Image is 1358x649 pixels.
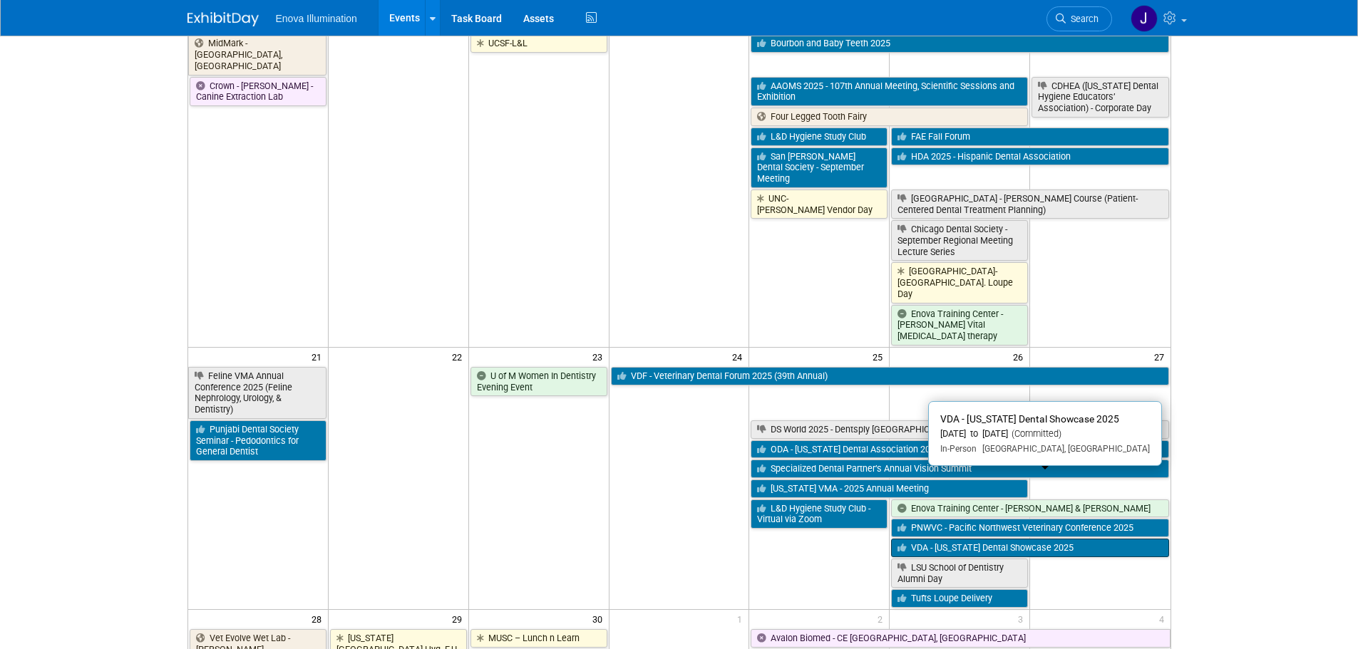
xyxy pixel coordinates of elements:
[891,559,1028,588] a: LSU School of Dentistry Alumni Day
[470,367,607,396] a: U of M Women In Dentistry Evening Event
[751,499,888,529] a: L&D Hygiene Study Club - Virtual via Zoom
[190,77,326,106] a: Crown - [PERSON_NAME] - Canine Extraction Lab
[188,367,326,419] a: Feline VMA Annual Conference 2025 (Feline Nephrology, Urology, & Dentistry)
[591,610,609,628] span: 30
[1017,610,1029,628] span: 3
[751,108,1028,126] a: Four Legged Tooth Fairy
[891,147,1168,166] a: HDA 2025 - Hispanic Dental Association
[470,34,607,53] a: UCSF-L&L
[1046,6,1112,31] a: Search
[451,348,468,365] span: 22
[940,413,1119,425] span: VDA - [US_STATE] Dental Showcase 2025
[751,77,1028,106] a: AAOMS 2025 - 107th Annual Meeting, Scientific Sessions and Exhibition
[871,348,889,365] span: 25
[731,348,749,365] span: 24
[876,610,889,628] span: 2
[891,305,1028,346] a: Enova Training Center - [PERSON_NAME] Vital [MEDICAL_DATA] therapy
[188,34,326,75] a: MidMark - [GEOGRAPHIC_DATA], [GEOGRAPHIC_DATA]
[891,220,1028,261] a: Chicago Dental Society - September Regional Meeting Lecture Series
[891,128,1168,146] a: FAE Fall Forum
[940,428,1150,440] div: [DATE] to [DATE]
[611,367,1169,385] a: VDF - Veterinary Dental Forum 2025 (39th Annual)
[751,147,888,188] a: San [PERSON_NAME] Dental Society - September Meeting
[751,460,1168,478] a: Specialized Dental Partner’s Annual Vision Summit
[310,610,328,628] span: 28
[891,262,1028,303] a: [GEOGRAPHIC_DATA]-[GEOGRAPHIC_DATA]. Loupe Day
[891,519,1168,537] a: PNWVC - Pacific Northwest Veterinary Conference 2025
[751,479,1028,498] a: [US_STATE] VMA - 2025 Annual Meeting
[751,189,888,219] a: UNC-[PERSON_NAME] Vendor Day
[187,12,259,26] img: ExhibitDay
[451,610,468,628] span: 29
[470,629,607,648] a: MUSC – Lunch n Learn
[1032,77,1168,118] a: CDHEA ([US_STATE] Dental Hygiene Educators’ Association) - Corporate Day
[591,348,609,365] span: 23
[276,13,357,24] span: Enova Illumination
[1012,348,1029,365] span: 26
[310,348,328,365] span: 21
[891,499,1168,518] a: Enova Training Center - [PERSON_NAME] & [PERSON_NAME]
[751,440,1168,459] a: ODA - [US_STATE] Dental Association 2025
[1131,5,1158,32] img: Joe Werner
[1158,610,1171,628] span: 4
[891,589,1028,608] a: Tufts Loupe Delivery
[751,629,1170,648] a: Avalon Biomed - CE [GEOGRAPHIC_DATA], [GEOGRAPHIC_DATA]
[736,610,749,628] span: 1
[751,128,888,146] a: L&D Hygiene Study Club
[190,420,326,461] a: Punjabi Dental Society Seminar - Pedodontics for General Dentist
[891,189,1168,219] a: [GEOGRAPHIC_DATA] - [PERSON_NAME] Course (Patient-Centered Dental Treatment Planning)
[1008,428,1061,439] span: (Committed)
[751,34,1168,53] a: Bourbon and Baby Teeth 2025
[891,539,1168,557] a: VDA - [US_STATE] Dental Showcase 2025
[1153,348,1171,365] span: 27
[1066,14,1099,24] span: Search
[977,444,1150,454] span: [GEOGRAPHIC_DATA], [GEOGRAPHIC_DATA]
[940,444,977,454] span: In-Person
[751,420,1168,439] a: DS World 2025 - Dentsply [GEOGRAPHIC_DATA]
